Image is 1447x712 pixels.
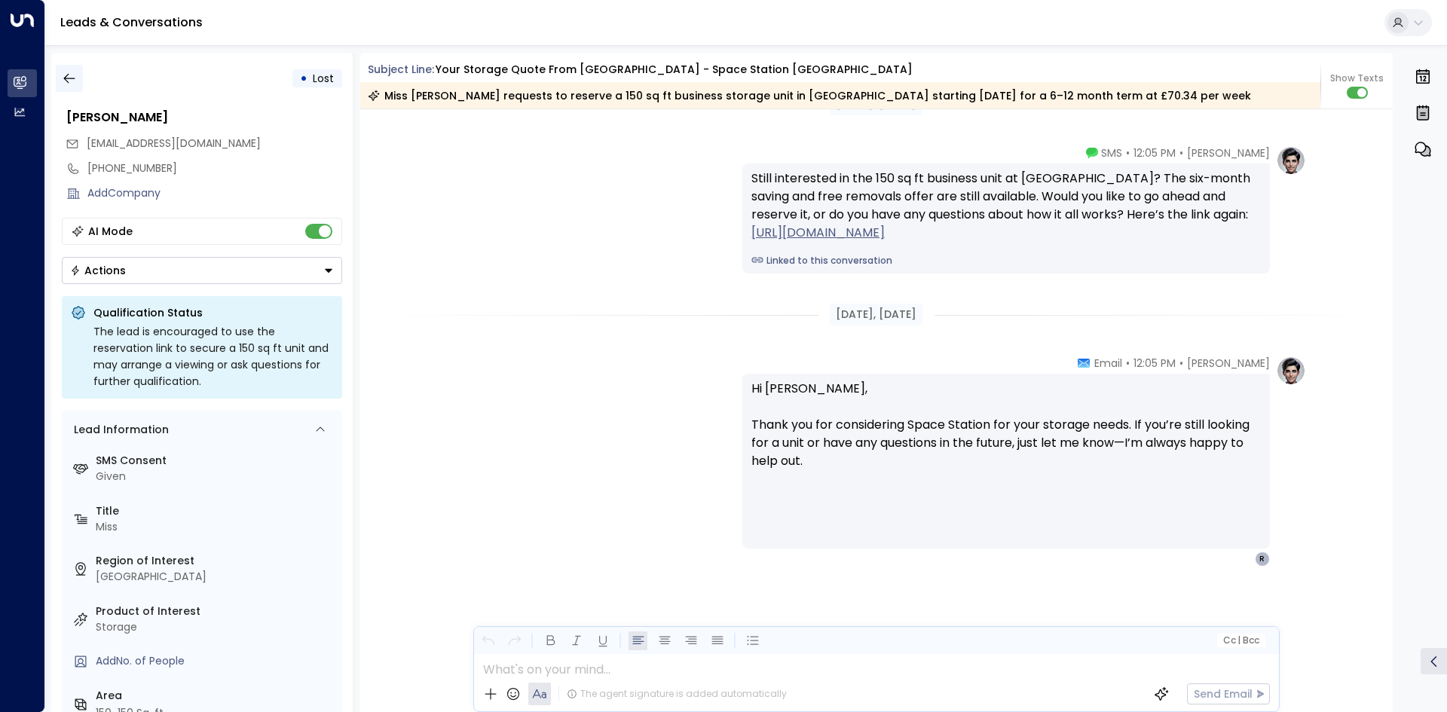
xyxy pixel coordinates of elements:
[96,653,336,669] div: AddNo. of People
[87,136,261,151] span: [EMAIL_ADDRESS][DOMAIN_NAME]
[96,688,336,704] label: Area
[96,503,336,519] label: Title
[751,380,1261,488] p: Hi [PERSON_NAME], Thank you for considering Space Station for your storage needs. If you’re still...
[436,62,913,78] div: Your storage quote from [GEOGRAPHIC_DATA] - Space Station [GEOGRAPHIC_DATA]
[96,453,336,469] label: SMS Consent
[70,264,126,277] div: Actions
[1133,356,1176,371] span: 12:05 PM
[96,553,336,569] label: Region of Interest
[62,257,342,284] button: Actions
[479,631,497,650] button: Undo
[93,305,333,320] p: Qualification Status
[66,108,342,127] div: [PERSON_NAME]
[1222,635,1259,646] span: Cc Bcc
[60,14,203,31] a: Leads & Conversations
[87,160,342,176] div: [PHONE_NUMBER]
[1276,145,1306,176] img: profile-logo.png
[751,224,885,242] a: [URL][DOMAIN_NAME]
[368,88,1251,103] div: Miss [PERSON_NAME] requests to reserve a 150 sq ft business storage unit in [GEOGRAPHIC_DATA] sta...
[313,71,334,86] span: Lost
[1330,72,1384,85] span: Show Texts
[567,687,787,701] div: The agent signature is added automatically
[88,224,133,239] div: AI Mode
[1179,356,1183,371] span: •
[62,257,342,284] div: Button group with a nested menu
[1179,145,1183,160] span: •
[368,62,434,77] span: Subject Line:
[96,569,336,585] div: [GEOGRAPHIC_DATA]
[751,254,1261,267] a: Linked to this conversation
[1187,356,1270,371] span: [PERSON_NAME]
[96,519,336,535] div: Miss
[1133,145,1176,160] span: 12:05 PM
[1101,145,1122,160] span: SMS
[505,631,524,650] button: Redo
[1126,145,1130,160] span: •
[93,323,333,390] div: The lead is encouraged to use the reservation link to secure a 150 sq ft unit and may arrange a v...
[751,170,1261,242] div: Still interested in the 150 sq ft business unit at [GEOGRAPHIC_DATA]? The six-month saving and fr...
[87,136,261,151] span: ridachand@hotmail.co.uk
[96,619,336,635] div: Storage
[1255,552,1270,567] div: R
[1187,145,1270,160] span: [PERSON_NAME]
[96,469,336,484] div: Given
[87,185,342,201] div: AddCompany
[1237,635,1241,646] span: |
[1126,356,1130,371] span: •
[1276,356,1306,386] img: profile-logo.png
[1216,634,1265,648] button: Cc|Bcc
[96,604,336,619] label: Product of Interest
[69,422,169,438] div: Lead Information
[300,65,307,92] div: •
[1094,356,1122,371] span: Email
[830,304,922,325] div: [DATE], [DATE]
